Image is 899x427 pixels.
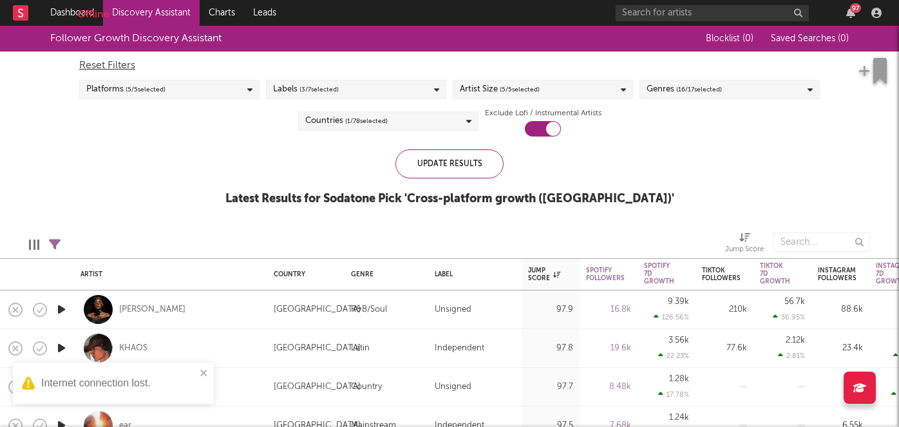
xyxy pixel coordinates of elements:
[706,34,753,43] span: Blocklist
[528,302,573,318] div: 97.9
[500,82,540,97] span: ( 5 / 5 selected)
[771,34,849,43] span: Saved Searches
[818,341,863,356] div: 23.4k
[345,113,388,129] span: ( 1 / 78 selected)
[850,3,861,13] div: 97
[80,270,254,278] div: Artist
[119,343,147,354] a: KHAOS
[528,341,573,356] div: 97.8
[119,304,185,316] a: [PERSON_NAME]
[725,242,764,258] div: Jump Score
[86,82,166,97] div: Platforms
[838,34,849,43] span: ( 0 )
[351,341,370,356] div: Latin
[644,262,674,285] div: Spotify 7D Growth
[778,352,805,360] div: 2.81 %
[274,270,332,278] div: Country
[79,58,820,73] div: Reset Filters
[786,336,805,345] div: 2.12k
[305,113,388,129] div: Countries
[773,313,805,321] div: 36.95 %
[654,313,689,321] div: 126.56 %
[273,82,339,97] div: Labels
[435,379,471,395] div: Unsigned
[126,82,166,97] span: ( 5 / 5 selected)
[586,302,631,318] div: 16.8k
[77,5,109,23] div: Offline
[274,341,361,356] div: [GEOGRAPHIC_DATA]
[702,341,747,356] div: 77.6k
[200,368,209,380] button: close
[274,379,361,395] div: [GEOGRAPHIC_DATA]
[846,8,855,18] button: 97
[351,379,382,395] div: Country
[586,267,625,282] div: Spotify Followers
[616,5,809,21] input: Search for artists
[668,298,689,306] div: 9.39k
[647,82,722,97] div: Genres
[528,379,573,395] div: 97.7
[225,191,674,207] div: Latest Results for Sodatone Pick ' Cross-platform growth ([GEOGRAPHIC_DATA]) '
[586,379,631,395] div: 8.48k
[669,413,689,422] div: 1.24k
[658,352,689,360] div: 22.23 %
[435,270,509,278] div: Label
[274,302,361,318] div: [GEOGRAPHIC_DATA]
[435,302,471,318] div: Unsigned
[773,232,870,252] input: Search...
[41,375,196,391] div: Internet connection lost.
[725,226,764,263] div: Jump Score
[668,336,689,345] div: 3.56k
[767,33,849,44] button: Saved Searches (0)
[743,34,753,43] span: ( 0 )
[586,341,631,356] div: 19.6k
[658,390,689,399] div: 17.78 %
[528,267,560,282] div: Jump Score
[818,302,863,318] div: 88.6k
[485,106,601,121] label: Exclude Lofi / Instrumental Artists
[818,267,856,282] div: Instagram Followers
[351,302,387,318] div: R&B/Soul
[669,375,689,383] div: 1.28k
[50,31,222,46] div: Follower Growth Discovery Assistant
[299,82,339,97] span: ( 3 / 7 selected)
[435,341,484,356] div: Independent
[784,298,805,306] div: 56.7k
[395,149,504,178] div: Update Results
[351,270,415,278] div: Genre
[702,267,741,282] div: Tiktok Followers
[760,262,790,285] div: Tiktok 7D Growth
[49,226,61,263] div: Filters(11 filters active)
[702,302,747,318] div: 210k
[460,82,540,97] div: Artist Size
[676,82,722,97] span: ( 16 / 17 selected)
[818,379,863,395] div: 744
[29,226,39,263] div: Edit Columns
